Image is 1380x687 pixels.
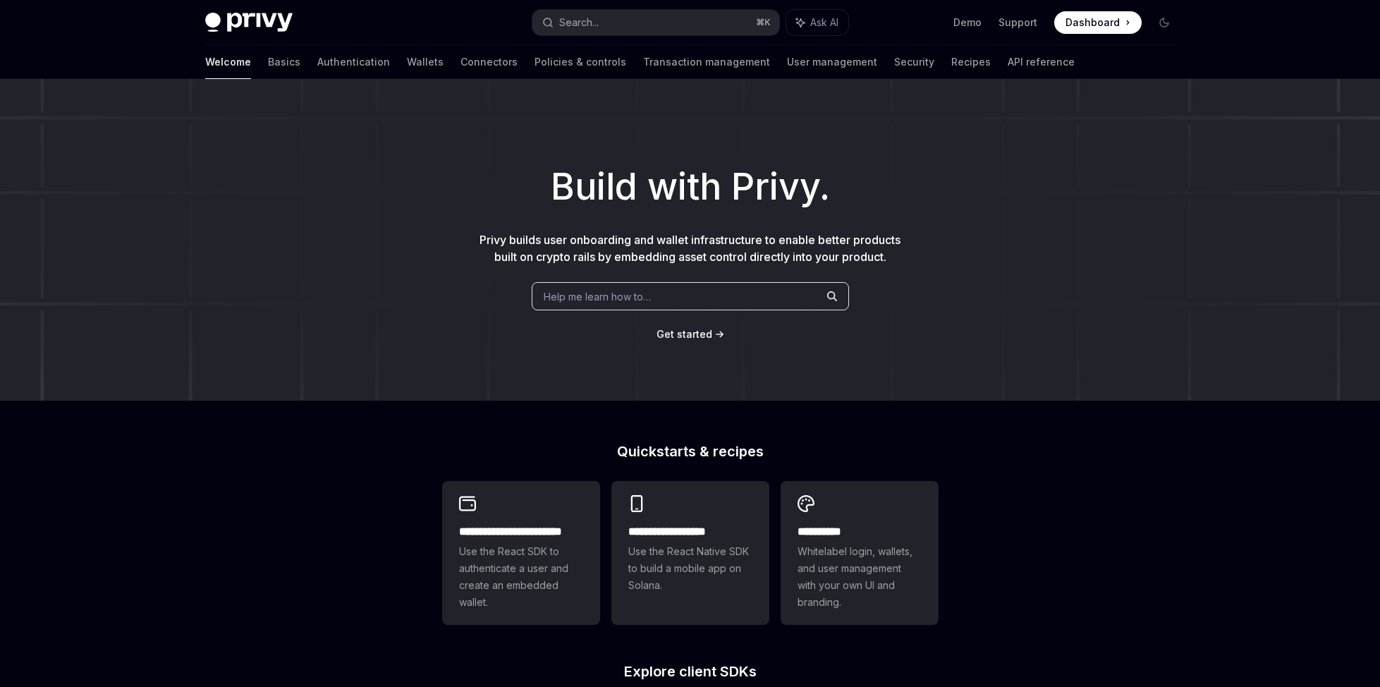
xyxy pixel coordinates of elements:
[1065,16,1120,30] span: Dashboard
[442,444,939,458] h2: Quickstarts & recipes
[787,45,877,79] a: User management
[535,45,626,79] a: Policies & controls
[480,233,900,264] span: Privy builds user onboarding and wallet infrastructure to enable better products built on crypto ...
[532,10,779,35] button: Search...⌘K
[786,10,848,35] button: Ask AI
[657,328,712,340] span: Get started
[643,45,770,79] a: Transaction management
[951,45,991,79] a: Recipes
[317,45,390,79] a: Authentication
[559,14,599,31] div: Search...
[657,327,712,341] a: Get started
[544,289,651,304] span: Help me learn how to…
[205,45,251,79] a: Welcome
[460,45,518,79] a: Connectors
[781,481,939,625] a: **** *****Whitelabel login, wallets, and user management with your own UI and branding.
[756,17,771,28] span: ⌘ K
[442,664,939,679] h2: Explore client SDKs
[1054,11,1142,34] a: Dashboard
[798,543,922,611] span: Whitelabel login, wallets, and user management with your own UI and branding.
[459,543,583,611] span: Use the React SDK to authenticate a user and create an embedded wallet.
[23,159,1357,214] h1: Build with Privy.
[407,45,444,79] a: Wallets
[953,16,982,30] a: Demo
[810,16,838,30] span: Ask AI
[1008,45,1075,79] a: API reference
[268,45,300,79] a: Basics
[999,16,1037,30] a: Support
[205,13,293,32] img: dark logo
[894,45,934,79] a: Security
[1153,11,1176,34] button: Toggle dark mode
[611,481,769,625] a: **** **** **** ***Use the React Native SDK to build a mobile app on Solana.
[628,543,752,594] span: Use the React Native SDK to build a mobile app on Solana.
